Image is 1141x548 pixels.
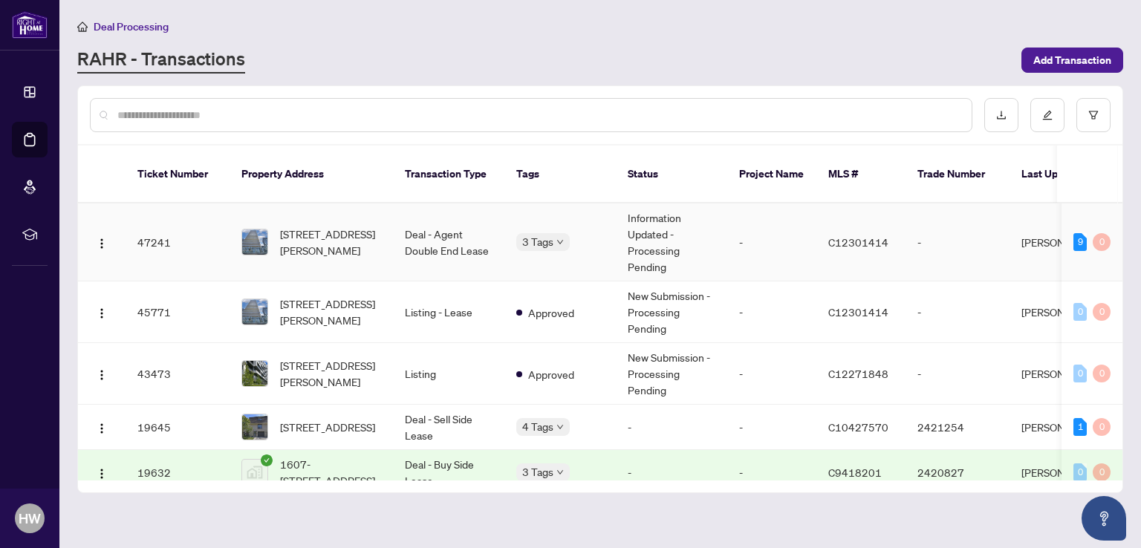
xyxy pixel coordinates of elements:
button: filter [1076,98,1111,132]
span: [STREET_ADDRESS][PERSON_NAME] [280,296,381,328]
button: Open asap [1082,496,1126,541]
span: C9418201 [828,466,882,479]
td: New Submission - Processing Pending [616,281,727,343]
span: C12301414 [828,305,888,319]
th: Project Name [727,146,816,203]
td: 2420827 [906,450,1010,495]
img: Logo [96,423,108,434]
span: 4 Tags [522,418,553,435]
span: 3 Tags [522,463,553,480]
div: 0 [1073,303,1087,321]
button: Logo [90,300,114,324]
img: thumbnail-img [242,361,267,386]
td: - [727,405,816,450]
span: down [556,423,564,431]
div: 0 [1073,365,1087,382]
img: thumbnail-img [242,414,267,440]
div: 1 [1073,418,1087,436]
td: Deal - Agent Double End Lease [393,203,504,281]
span: HW [19,508,41,529]
td: [PERSON_NAME] [1010,405,1121,450]
td: - [906,281,1010,343]
button: download [984,98,1018,132]
td: [PERSON_NAME] [1010,281,1121,343]
span: Deal Processing [94,20,169,33]
img: Logo [96,468,108,480]
div: 0 [1093,418,1111,436]
button: Logo [90,415,114,439]
span: Add Transaction [1033,48,1111,72]
td: - [616,405,727,450]
span: C12301414 [828,235,888,249]
img: logo [12,11,48,39]
button: Add Transaction [1021,48,1123,73]
span: Approved [528,304,574,321]
td: 2421254 [906,405,1010,450]
img: Logo [96,307,108,319]
span: down [556,238,564,246]
th: MLS # [816,146,906,203]
span: C10427570 [828,420,888,434]
td: - [727,450,816,495]
div: 0 [1093,365,1111,382]
img: Logo [96,369,108,381]
span: check-circle [261,454,273,466]
td: [PERSON_NAME] [1010,450,1121,495]
span: edit [1042,110,1053,120]
td: - [727,281,816,343]
span: C12271848 [828,367,888,380]
img: thumbnail-img [242,299,267,324]
a: RAHR - Transactions [77,47,245,74]
span: [STREET_ADDRESS][PERSON_NAME] [280,357,381,390]
span: Approved [528,366,574,382]
td: - [727,203,816,281]
button: Logo [90,362,114,385]
img: Logo [96,238,108,249]
span: [STREET_ADDRESS] [280,419,375,435]
img: thumbnail-img [242,229,267,255]
th: Last Updated By [1010,146,1121,203]
button: Logo [90,230,114,254]
div: 0 [1093,463,1111,481]
td: - [727,343,816,405]
th: Ticket Number [126,146,230,203]
td: Deal - Sell Side Lease [393,405,504,450]
td: Listing [393,343,504,405]
td: Listing - Lease [393,281,504,343]
td: - [906,203,1010,281]
div: 0 [1073,463,1087,481]
td: 45771 [126,281,230,343]
td: [PERSON_NAME] [1010,203,1121,281]
div: 0 [1093,303,1111,321]
span: 3 Tags [522,233,553,250]
span: filter [1088,110,1099,120]
span: [STREET_ADDRESS][PERSON_NAME] [280,226,381,258]
td: - [906,343,1010,405]
td: 19645 [126,405,230,450]
td: 47241 [126,203,230,281]
th: Property Address [230,146,393,203]
td: Deal - Buy Side Lease [393,450,504,495]
td: [PERSON_NAME] [1010,343,1121,405]
th: Trade Number [906,146,1010,203]
th: Tags [504,146,616,203]
div: 0 [1093,233,1111,251]
div: 9 [1073,233,1087,251]
td: Information Updated - Processing Pending [616,203,727,281]
td: 19632 [126,450,230,495]
th: Transaction Type [393,146,504,203]
button: Logo [90,460,114,484]
td: - [616,450,727,495]
span: home [77,22,88,32]
span: down [556,469,564,476]
img: thumbnail-img [242,460,267,485]
span: download [996,110,1007,120]
button: edit [1030,98,1064,132]
td: 43473 [126,343,230,405]
td: New Submission - Processing Pending [616,343,727,405]
span: 1607-[STREET_ADDRESS] [280,456,381,489]
th: Status [616,146,727,203]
